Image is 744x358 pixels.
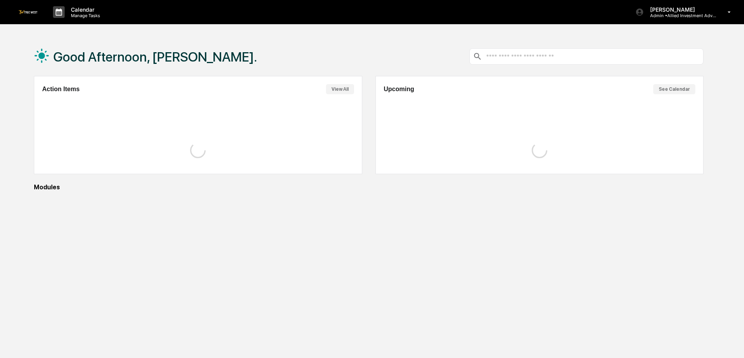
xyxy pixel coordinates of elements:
h1: Good Afternoon, [PERSON_NAME]. [53,49,257,65]
p: Manage Tasks [65,13,104,18]
button: See Calendar [653,84,695,94]
button: View All [326,84,354,94]
h2: Upcoming [384,86,414,93]
div: Modules [34,183,703,191]
p: Admin • Allied Investment Advisors [644,13,716,18]
p: Calendar [65,6,104,13]
img: logo [19,10,37,14]
p: [PERSON_NAME] [644,6,716,13]
h2: Action Items [42,86,79,93]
